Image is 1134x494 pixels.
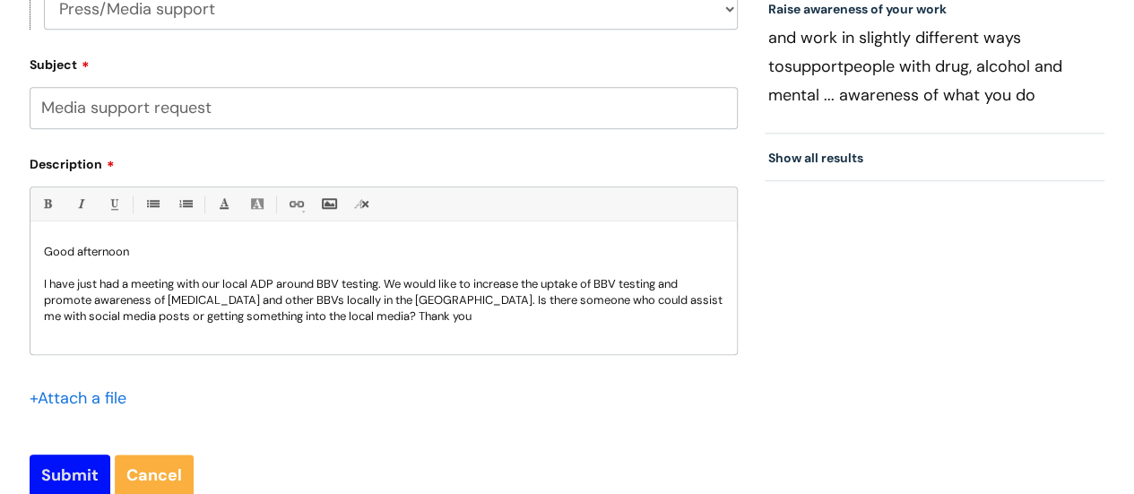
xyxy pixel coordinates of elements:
[768,23,1102,109] p: and work in slightly different ways to people with drug, alcohol and mental ... awareness of what...
[784,56,844,77] span: support
[351,193,373,215] a: Remove formatting (Ctrl-\)
[212,193,235,215] a: Font Color
[317,193,340,215] a: Insert Image...
[30,151,738,172] label: Description
[44,276,723,325] p: I have just had a meeting with our local ADP around BBV testing. We would like to increase the up...
[30,384,137,412] div: Attach a file
[102,193,125,215] a: Underline(Ctrl-U)
[284,193,307,215] a: Link
[36,193,58,215] a: Bold (Ctrl-B)
[44,244,723,260] p: Good afternoon
[768,1,947,17] a: Raise awareness of your work
[174,193,196,215] a: 1. Ordered List (Ctrl-Shift-8)
[69,193,91,215] a: Italic (Ctrl-I)
[768,150,863,166] a: Show all results
[30,51,738,73] label: Subject
[141,193,163,215] a: • Unordered List (Ctrl-Shift-7)
[246,193,268,215] a: Back Color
